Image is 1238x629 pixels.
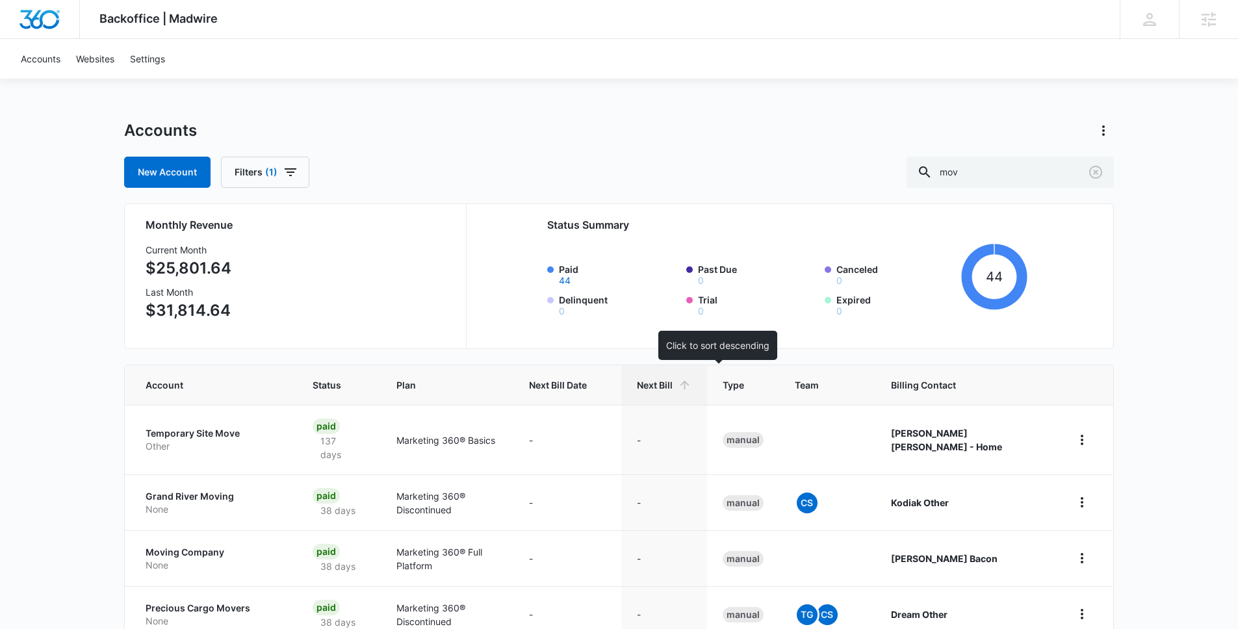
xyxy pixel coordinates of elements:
td: - [513,530,621,586]
a: New Account [124,157,211,188]
span: CS [817,604,838,625]
tspan: 44 [986,268,1003,285]
a: Moving CompanyNone [146,546,281,571]
td: - [621,405,707,474]
h2: Monthly Revenue [146,217,450,233]
a: Accounts [13,39,68,79]
button: home [1072,492,1092,513]
span: Status [313,378,346,392]
p: 38 days [313,615,363,629]
div: Manual [723,495,764,511]
td: - [513,405,621,474]
a: Precious Cargo MoversNone [146,602,281,627]
p: Grand River Moving [146,490,281,503]
label: Paid [559,263,678,285]
h1: Accounts [124,121,197,140]
button: home [1072,604,1092,624]
p: Moving Company [146,546,281,559]
div: Paid [313,600,340,615]
a: Grand River MovingNone [146,490,281,515]
p: 38 days [313,559,363,573]
label: Canceled [836,263,956,285]
p: Marketing 360® Discontinued [396,489,498,517]
button: Clear [1085,162,1106,183]
span: Next Bill Date [529,378,587,392]
span: Account [146,378,263,392]
button: home [1072,548,1092,569]
div: Paid [313,488,340,504]
span: (1) [265,168,277,177]
div: Manual [723,551,764,567]
p: None [146,503,281,516]
strong: Dream Other [891,609,948,620]
a: Settings [122,39,173,79]
span: Plan [396,378,498,392]
span: Team [795,378,841,392]
p: Other [146,440,281,453]
span: Billing Contact [891,378,1040,392]
span: TG [797,604,818,625]
label: Trial [698,293,818,316]
input: Search [907,157,1114,188]
p: None [146,615,281,628]
span: Backoffice | Madwire [99,12,218,25]
h3: Last Month [146,285,231,299]
h2: Status Summary [547,217,1027,233]
p: Precious Cargo Movers [146,602,281,615]
p: $25,801.64 [146,257,231,280]
h3: Current Month [146,243,231,257]
div: Paid [313,418,340,434]
p: Marketing 360® Discontinued [396,601,498,628]
strong: [PERSON_NAME] [PERSON_NAME] - Home [891,428,1002,452]
span: Type [723,378,745,392]
p: Marketing 360® Basics [396,433,498,447]
label: Past Due [698,263,818,285]
button: home [1072,430,1092,450]
p: $31,814.64 [146,299,231,322]
button: Paid [559,276,571,285]
p: Marketing 360® Full Platform [396,545,498,572]
p: 137 days [313,434,365,461]
div: Click to sort descending [658,331,777,360]
a: Temporary Site MoveOther [146,427,281,452]
label: Expired [836,293,956,316]
div: Manual [723,432,764,448]
a: Websites [68,39,122,79]
label: Delinquent [559,293,678,316]
p: None [146,559,281,572]
div: Manual [723,607,764,623]
td: - [513,474,621,530]
span: CS [797,493,818,513]
button: Filters(1) [221,157,309,188]
button: Actions [1093,120,1114,141]
span: Next Bill [637,378,673,392]
p: 38 days [313,504,363,517]
strong: [PERSON_NAME] Bacon [891,553,998,564]
td: - [621,474,707,530]
strong: Kodiak Other [891,497,949,508]
div: Paid [313,544,340,559]
p: Temporary Site Move [146,427,281,440]
td: - [621,530,707,586]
